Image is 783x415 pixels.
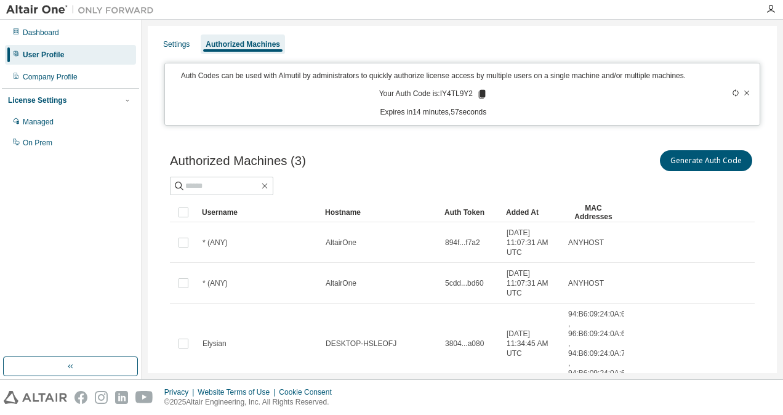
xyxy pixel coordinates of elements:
[95,391,108,404] img: instagram.svg
[23,28,59,38] div: Dashboard
[444,203,496,222] div: Auth Token
[164,397,339,408] p: © 2025 Altair Engineering, Inc. All Rights Reserved.
[74,391,87,404] img: facebook.svg
[203,238,228,248] span: * (ANY)
[445,278,484,288] span: 5cdd...bd60
[379,89,488,100] p: Your Auth Code is: IY4TL9Y2
[4,391,67,404] img: altair_logo.svg
[507,268,557,298] span: [DATE] 11:07:31 AM UTC
[445,238,480,248] span: 894f...f7a2
[172,71,694,81] p: Auth Codes can be used with Almutil by administrators to quickly authorize license access by mult...
[23,117,54,127] div: Managed
[568,238,604,248] span: ANYHOST
[6,4,160,16] img: Altair One
[115,391,128,404] img: linkedin.svg
[198,387,279,397] div: Website Terms of Use
[507,228,557,257] span: [DATE] 11:07:31 AM UTC
[135,391,153,404] img: youtube.svg
[23,50,64,60] div: User Profile
[568,203,619,222] div: MAC Addresses
[172,107,694,118] p: Expires in 14 minutes, 57 seconds
[445,339,484,349] span: 3804...a080
[8,95,66,105] div: License Settings
[325,203,435,222] div: Hostname
[568,309,630,378] span: 94:B6:09:24:0A:6D , 96:B6:09:24:0A:6D , 94:B6:09:24:0A:71 , 94:B6:09:24:0A:6E
[568,278,604,288] span: ANYHOST
[507,329,557,358] span: [DATE] 11:34:45 AM UTC
[163,39,190,49] div: Settings
[170,154,306,168] span: Authorized Machines (3)
[23,72,78,82] div: Company Profile
[164,387,198,397] div: Privacy
[660,150,752,171] button: Generate Auth Code
[506,203,558,222] div: Added At
[326,238,356,248] span: AltairOne
[202,203,315,222] div: Username
[203,278,228,288] span: * (ANY)
[326,339,396,349] span: DESKTOP-HSLEOFJ
[279,387,339,397] div: Cookie Consent
[203,339,227,349] span: Elysian
[326,278,356,288] span: AltairOne
[206,39,280,49] div: Authorized Machines
[23,138,52,148] div: On Prem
